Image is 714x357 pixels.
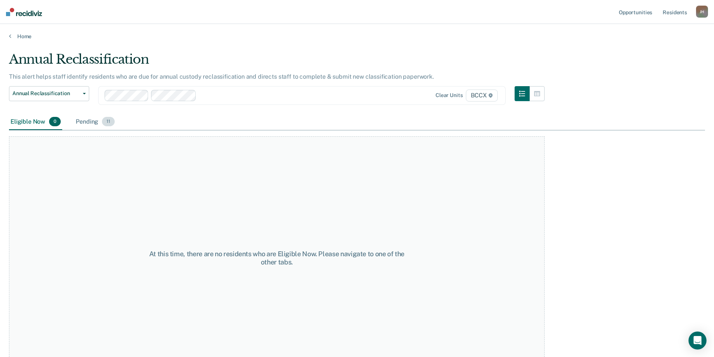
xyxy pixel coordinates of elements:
[696,6,708,18] button: JH
[102,117,115,127] span: 11
[9,73,434,80] p: This alert helps staff identify residents who are due for annual custody reclassification and dir...
[9,33,705,40] a: Home
[74,114,116,130] div: Pending11
[689,332,707,350] div: Open Intercom Messenger
[12,90,80,97] span: Annual Reclassification
[49,117,61,127] span: 0
[9,86,89,101] button: Annual Reclassification
[9,114,62,130] div: Eligible Now0
[436,92,463,99] div: Clear units
[466,90,498,102] span: BCCX
[6,8,42,16] img: Recidiviz
[9,52,545,73] div: Annual Reclassification
[143,250,410,266] div: At this time, there are no residents who are Eligible Now. Please navigate to one of the other tabs.
[696,6,708,18] div: J H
